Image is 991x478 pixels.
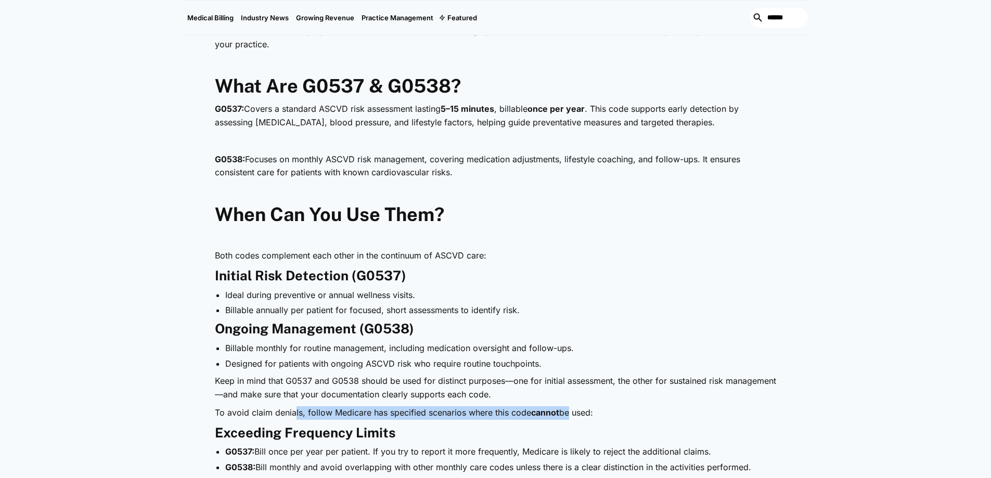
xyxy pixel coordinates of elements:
strong: G0538: [225,462,255,472]
p: Keep in mind that G0537 and G0538 should be used for distinct purposes—one for initial assessment... [215,374,777,401]
p: ‍ [215,134,777,148]
strong: cannot [531,407,559,418]
strong: once per year [527,104,585,114]
p: Below, we’ll outline the purpose of each code, how to use it, billing tips, reimbursement conside... [215,24,777,51]
p: ‍ [215,231,777,244]
li: Ideal during preventive or annual wellness visits. [225,289,777,301]
li: Designed for patients with ongoing ASCVD risk who require routine touchpoints. [225,358,777,369]
strong: Exceeding Frequency Limits [215,425,395,441]
li: Bill once per year per patient. If you try to report it more frequently, Medicare is likely to re... [225,446,777,457]
strong: 5–15 minutes [441,104,494,114]
a: Medical Billing [184,1,237,35]
p: Covers a standard ASCVD risk assessment lasting , billable . This code supports early detection b... [215,102,777,129]
p: ‍ [215,185,777,198]
strong: G0537: [215,104,244,114]
li: Billable monthly for routine management, including medication oversight and follow-ups. [225,342,777,354]
strong: What Are G0537 & G0538? [215,75,461,97]
a: Practice Management [358,1,437,35]
strong: G0538: [215,154,245,164]
p: To avoid claim denials, follow Medicare has specified scenarios where this code be used: [215,406,777,420]
p: ‍ [215,56,777,70]
div: Featured [447,14,477,22]
strong: G0537: [225,446,254,457]
p: Both codes complement each other in the continuum of ASCVD care: [215,249,777,263]
li: Bill monthly and avoid overlapping with other monthly care codes unless there is a clear distinct... [225,461,777,473]
div: Featured [437,1,481,35]
strong: Initial Risk Detection (G0537) [215,268,406,283]
strong: When Can You Use Them? [215,203,444,225]
li: Billable annually per patient for focused, short assessments to identify risk. [225,304,777,316]
a: Growing Revenue [292,1,358,35]
a: Industry News [237,1,292,35]
strong: Ongoing Management (G0538) [215,321,414,337]
p: Focuses on monthly ASCVD risk management, covering medication adjustments, lifestyle coaching, an... [215,153,777,179]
